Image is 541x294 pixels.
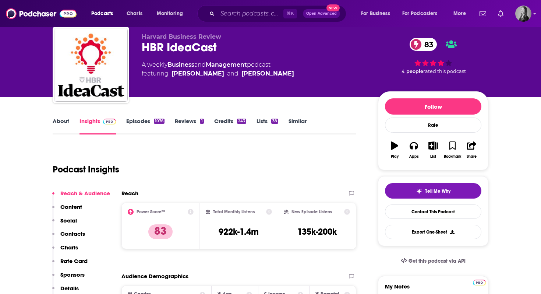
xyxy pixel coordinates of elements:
span: rated this podcast [423,69,466,74]
img: tell me why sparkle [416,188,422,194]
span: Monitoring [157,8,183,19]
button: Contacts [52,230,85,244]
a: Episodes1076 [126,118,165,134]
p: Reach & Audience [60,190,110,197]
button: Show profile menu [515,6,531,22]
a: 83 [410,38,437,51]
button: Charts [52,244,78,258]
h2: Total Monthly Listens [213,209,255,214]
div: 1 [200,119,204,124]
a: Alison Beard [172,69,224,78]
span: New [326,4,340,11]
button: Follow [385,98,481,115]
img: User Profile [515,6,531,22]
input: Search podcasts, credits, & more... [218,8,283,20]
a: Similar [289,118,307,134]
div: Apps [409,154,419,159]
button: Reach & Audience [52,190,110,203]
div: Rate [385,118,481,133]
h2: New Episode Listens [291,209,332,214]
button: Apps [404,137,423,163]
p: Content [60,203,82,210]
div: A weekly podcast [142,60,294,78]
span: Open Advanced [306,12,337,15]
a: About [53,118,69,134]
span: For Business [361,8,390,19]
a: Contact This Podcast [385,204,481,219]
p: Charts [60,244,78,251]
span: For Podcasters [402,8,438,19]
button: open menu [448,8,475,20]
a: Reviews1 [175,118,204,134]
span: Tell Me Why [425,188,450,194]
span: featuring [142,69,294,78]
h2: Reach [121,190,138,197]
button: Sponsors [52,271,85,285]
span: ⌘ K [283,9,297,18]
div: 83 4 peoplerated this podcast [378,33,488,79]
p: Social [60,217,77,224]
div: 1076 [154,119,165,124]
div: Share [467,154,477,159]
h2: Audience Demographics [121,273,188,280]
div: Search podcasts, credits, & more... [204,5,353,22]
div: Play [391,154,399,159]
h3: 135k-200k [297,226,337,237]
button: Social [52,217,77,231]
span: 83 [417,38,437,51]
button: open menu [86,8,123,20]
a: Get this podcast via API [395,252,471,270]
p: Contacts [60,230,85,237]
p: 83 [148,224,173,239]
div: 243 [237,119,246,124]
a: Curt Nickisch [241,69,294,78]
button: open menu [356,8,399,20]
button: tell me why sparkleTell Me Why [385,183,481,199]
img: HBR IdeaCast [54,28,128,102]
img: Podchaser - Follow, Share and Rate Podcasts [6,7,77,21]
span: Podcasts [91,8,113,19]
span: and [194,61,206,68]
span: More [453,8,466,19]
button: Open AdvancedNew [303,9,340,18]
a: Pro website [473,279,486,286]
span: Harvard Business Review [142,33,221,40]
button: List [424,137,443,163]
button: Rate Card [52,258,88,271]
a: Show notifications dropdown [495,7,506,20]
button: open menu [152,8,192,20]
span: 4 people [402,69,423,74]
a: Credits243 [214,118,246,134]
span: Charts [127,8,142,19]
p: Sponsors [60,271,85,278]
img: Podchaser Pro [473,280,486,286]
a: Lists38 [257,118,278,134]
div: 38 [271,119,278,124]
span: Get this podcast via API [409,258,466,264]
h3: 922k-1.4m [219,226,259,237]
a: InsightsPodchaser Pro [79,118,116,134]
a: Charts [122,8,147,20]
p: Details [60,285,79,292]
button: Content [52,203,82,217]
button: Share [462,137,481,163]
p: Rate Card [60,258,88,265]
span: Logged in as katieTBG [515,6,531,22]
button: Export One-Sheet [385,225,481,239]
div: Bookmark [444,154,461,159]
img: Podchaser Pro [103,119,116,125]
h2: Power Score™ [137,209,165,214]
button: Play [385,137,404,163]
button: open menu [397,8,448,20]
h1: Podcast Insights [53,164,119,175]
div: List [430,154,436,159]
a: Show notifications dropdown [477,7,489,20]
a: Business [167,61,194,68]
button: Bookmark [443,137,462,163]
a: Management [206,61,247,68]
span: and [227,69,238,78]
